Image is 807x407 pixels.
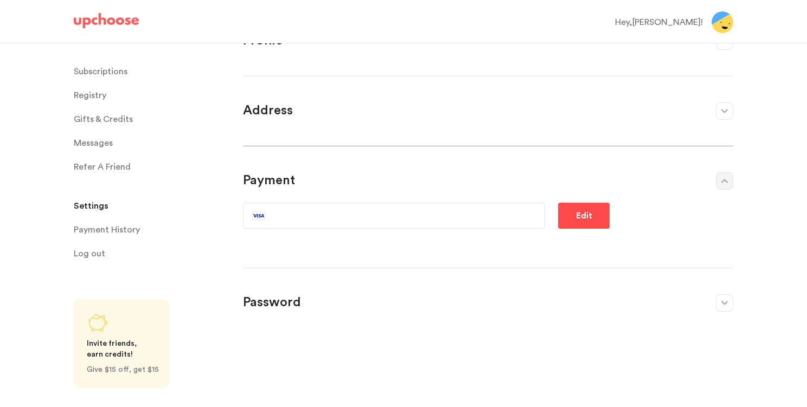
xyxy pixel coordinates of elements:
[270,210,441,221] iframe: Secure card number input frame
[74,195,108,217] span: Settings
[74,132,113,154] span: Messages
[74,108,133,130] span: Gifts & Credits
[74,243,105,264] span: Log out
[74,195,230,217] a: Settings
[74,13,139,33] a: UpChoose
[74,61,230,82] a: Subscriptions
[243,102,705,120] p: Address
[74,85,106,106] span: Registry
[74,156,230,178] a: Refer A Friend
[74,219,230,241] a: Payment History
[74,219,140,241] p: Payment History
[74,85,230,106] a: Registry
[243,172,705,190] p: Payment
[74,156,131,178] p: Refer A Friend
[74,61,127,82] p: Subscriptions
[74,243,230,264] a: Log out
[74,132,230,154] a: Messages
[504,210,536,221] iframe: Secure CVC input frame
[576,209,592,222] p: Edit
[441,210,504,221] iframe: Secure expiration date input frame
[74,108,230,130] a: Gifts & Credits
[243,294,705,312] p: Password
[74,13,139,28] img: UpChoose
[558,203,610,229] button: Edit
[615,16,703,29] div: Hey, [PERSON_NAME] !
[74,299,169,388] a: Share UpChoose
